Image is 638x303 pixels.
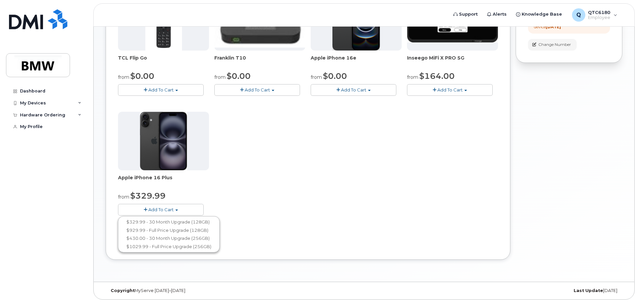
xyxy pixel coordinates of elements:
a: $430.00 - 30 Month Upgrade (256GB) [120,234,218,242]
small: from [214,74,226,80]
div: TCL Flip Go [118,55,209,68]
a: Knowledge Base [511,8,567,21]
strong: [DATE] [546,24,561,29]
small: from [118,74,129,80]
button: Add To Cart [214,84,300,96]
strong: Last Update [574,288,603,293]
div: Franklin T10 [214,55,305,68]
a: Support [449,8,482,21]
button: Change Number [528,39,577,51]
span: $0.00 [323,71,347,81]
iframe: Messenger Launcher [609,274,633,298]
span: $0.00 [227,71,251,81]
div: Apple iPhone 16 Plus [118,174,209,188]
div: Inseego MiFi X PRO 5G [407,55,498,68]
div: [DATE] [450,288,622,293]
span: Add To Cart [245,87,270,92]
small: from [311,74,322,80]
span: Add To Cart [148,87,174,92]
button: Add To Cart [311,84,396,96]
button: Add To Cart [118,204,204,216]
small: from [407,74,418,80]
span: Add To Cart [148,207,174,212]
span: Add To Cart [437,87,463,92]
div: Apple iPhone 16e [311,55,402,68]
div: MyServe [DATE]–[DATE] [106,288,278,293]
span: Alerts [493,11,507,18]
span: Q [576,11,581,19]
a: $329.99 - 30 Month Upgrade (128GB) [120,218,218,226]
span: QTC6180 [588,10,610,15]
span: Change Number [538,42,571,48]
span: $164.00 [419,71,455,81]
button: Add To Cart [407,84,493,96]
span: $0.00 [130,71,154,81]
span: $329.99 [130,191,166,201]
a: $929.99 - Full Price Upgrade (128GB) [120,226,218,234]
button: Add To Cart [118,84,204,96]
div: QTC6180 [567,8,622,22]
img: iphone_16_plus.png [140,112,187,170]
small: from [118,194,129,200]
a: Alerts [482,8,511,21]
span: Employee [588,15,610,20]
span: Add To Cart [341,87,366,92]
span: Knowledge Base [522,11,562,18]
a: $1029.99 - Full Price Upgrade (256GB) [120,242,218,251]
strong: Copyright [111,288,135,293]
span: Support [459,11,478,18]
